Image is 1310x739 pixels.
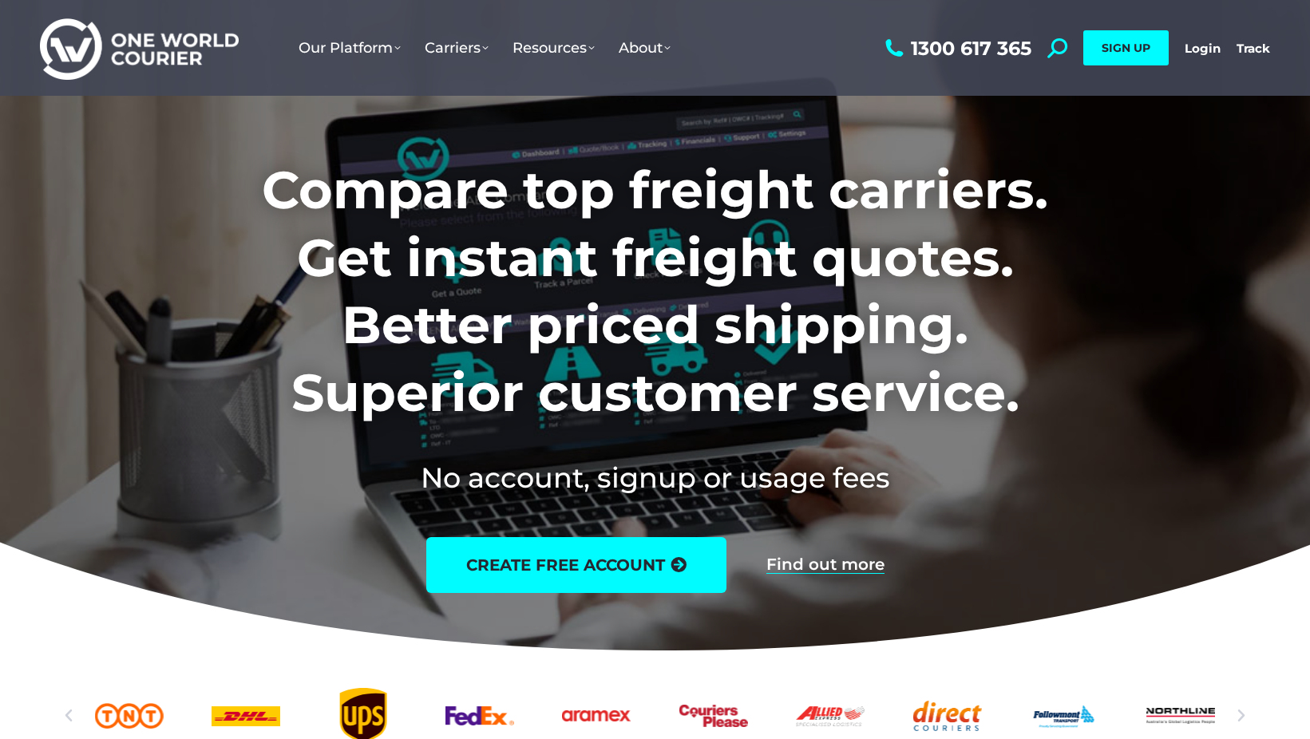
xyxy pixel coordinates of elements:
a: 1300 617 365 [881,38,1031,58]
span: SIGN UP [1102,41,1150,55]
span: Carriers [425,39,489,57]
a: Resources [501,23,607,73]
span: About [619,39,671,57]
span: Resources [513,39,595,57]
a: Find out more [766,556,885,574]
img: One World Courier [40,16,239,81]
span: Our Platform [299,39,401,57]
a: Login [1185,41,1221,56]
h1: Compare top freight carriers. Get instant freight quotes. Better priced shipping. Superior custom... [156,156,1154,426]
a: Our Platform [287,23,413,73]
a: Track [1237,41,1270,56]
h2: No account, signup or usage fees [156,458,1154,497]
a: SIGN UP [1083,30,1169,65]
a: About [607,23,683,73]
a: Carriers [413,23,501,73]
a: create free account [426,537,726,593]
